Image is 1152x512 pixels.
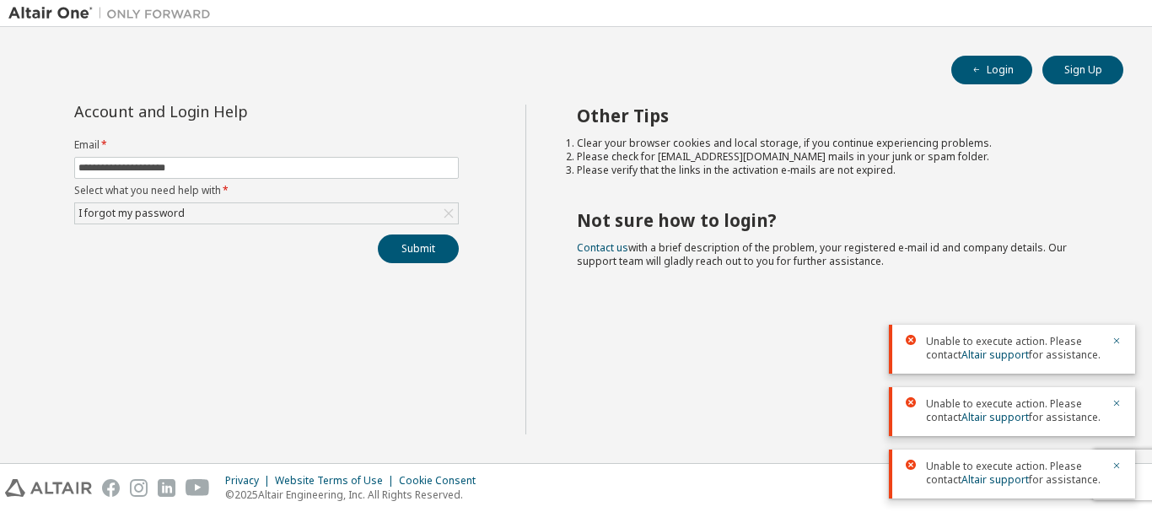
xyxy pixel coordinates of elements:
p: © 2025 Altair Engineering, Inc. All Rights Reserved. [225,488,486,502]
h2: Not sure how to login? [577,209,1094,231]
h2: Other Tips [577,105,1094,127]
li: Please check for [EMAIL_ADDRESS][DOMAIN_NAME] mails in your junk or spam folder. [577,150,1094,164]
div: Website Terms of Use [275,474,399,488]
img: youtube.svg [186,479,210,497]
div: Cookie Consent [399,474,486,488]
div: I forgot my password [75,203,458,224]
span: with a brief description of the problem, your registered e-mail id and company details. Our suppo... [577,240,1067,268]
img: altair_logo.svg [5,479,92,497]
label: Select what you need help with [74,184,459,197]
img: instagram.svg [130,479,148,497]
a: Contact us [577,240,628,255]
a: Altair support [961,472,1029,487]
div: I forgot my password [76,204,187,223]
label: Email [74,138,459,152]
img: facebook.svg [102,479,120,497]
button: Sign Up [1042,56,1123,84]
a: Altair support [961,348,1029,362]
img: Altair One [8,5,219,22]
div: Account and Login Help [74,105,382,118]
button: Login [951,56,1032,84]
span: Unable to execute action. Please contact for assistance. [926,335,1101,362]
div: Privacy [225,474,275,488]
img: linkedin.svg [158,479,175,497]
li: Please verify that the links in the activation e-mails are not expired. [577,164,1094,177]
span: Unable to execute action. Please contact for assistance. [926,460,1101,487]
button: Submit [378,234,459,263]
span: Unable to execute action. Please contact for assistance. [926,397,1101,424]
a: Altair support [961,410,1029,424]
li: Clear your browser cookies and local storage, if you continue experiencing problems. [577,137,1094,150]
